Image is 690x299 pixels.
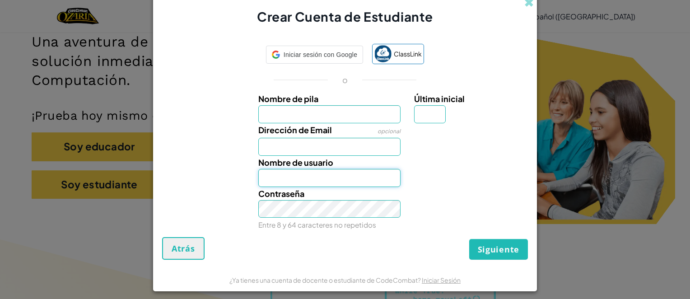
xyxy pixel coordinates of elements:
[342,75,348,85] p: o
[258,157,333,168] span: Nombre de usuario
[478,244,519,255] span: Siguiente
[162,237,205,260] button: Atrás
[504,9,681,172] iframe: Cuadro de diálogo Iniciar sesión con Google
[374,45,392,62] img: classlink-logo-small.png
[258,93,318,104] span: Nombre de pila
[469,239,528,260] button: Siguiente
[378,128,401,135] span: opcional
[172,243,195,254] span: Atrás
[284,48,357,61] span: Iniciar sesión con Google
[258,220,376,229] small: Entre 8 y 64 caracteres no repetidos
[258,188,304,199] span: Contraseña
[257,9,433,24] span: Crear Cuenta de Estudiante
[229,276,422,284] span: ¿Ya tienes una cuenta de docente o estudiante de CodeCombat?
[258,125,332,135] span: Dirección de Email
[266,46,363,64] div: Iniciar sesión con Google
[414,93,465,104] span: Última inicial
[422,276,461,284] a: Iniciar Sesión
[394,47,422,61] span: ClassLink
